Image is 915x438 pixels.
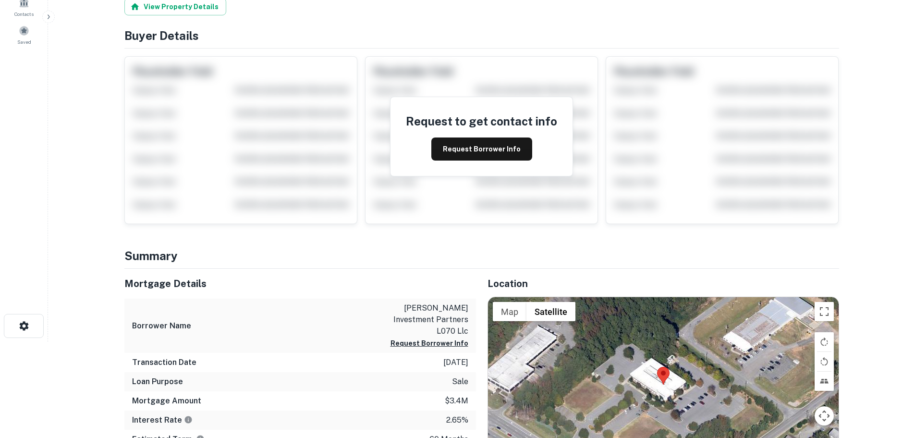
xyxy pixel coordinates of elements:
p: sale [452,376,468,388]
button: Rotate map clockwise [815,332,834,351]
button: Tilt map [815,372,834,391]
svg: The interest rates displayed on the website are for informational purposes only and may be report... [184,415,193,424]
h6: Interest Rate [132,414,193,426]
p: $3.4m [445,395,468,407]
span: Saved [17,38,31,46]
button: Toggle fullscreen view [815,302,834,321]
button: Map camera controls [815,406,834,425]
p: [DATE] [443,357,468,368]
h5: Location [488,276,839,291]
p: [PERSON_NAME] investment partners l070 llc [382,302,468,337]
h6: Transaction Date [132,357,196,368]
h6: Borrower Name [132,320,191,332]
button: Show street map [493,302,526,321]
h4: Summary [124,247,839,264]
span: Contacts [14,10,34,18]
button: Request Borrower Info [431,138,532,161]
button: Show satellite imagery [526,302,575,321]
button: Rotate map counterclockwise [815,352,834,371]
a: Saved [3,22,45,48]
h6: Mortgage Amount [132,395,201,407]
h6: Loan Purpose [132,376,183,388]
p: 2.65% [446,414,468,426]
button: Request Borrower Info [390,338,468,349]
h5: Mortgage Details [124,276,476,291]
h4: Buyer Details [124,27,839,44]
iframe: Chat Widget [867,361,915,407]
h4: Request to get contact info [406,113,557,130]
